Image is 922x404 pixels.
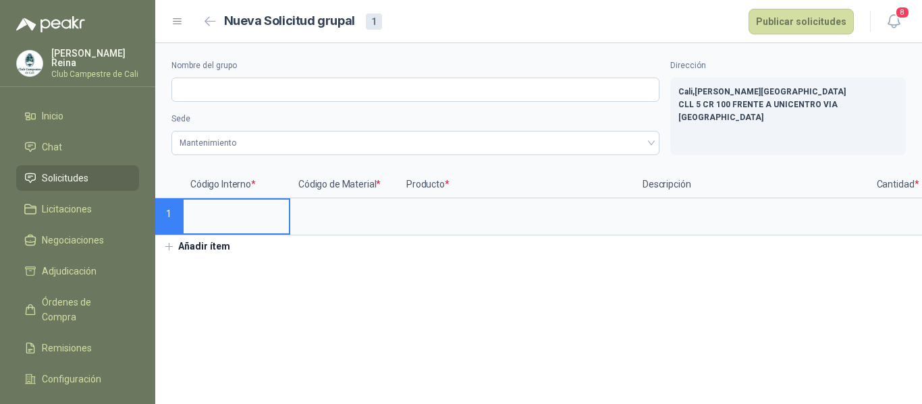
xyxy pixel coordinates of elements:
[16,289,139,330] a: Órdenes de Compra
[171,113,659,125] label: Sede
[42,171,88,185] span: Solicitudes
[882,9,906,34] button: 8
[42,341,92,355] span: Remisiones
[749,9,854,34] button: Publicar solicitudes
[182,171,290,198] p: Código Interno
[16,227,139,253] a: Negociaciones
[16,16,85,32] img: Logo peakr
[42,295,126,324] span: Órdenes de Compra
[51,70,139,78] p: Club Campestre de Cali
[678,86,898,98] p: Cali , [PERSON_NAME][GEOGRAPHIC_DATA]
[224,11,355,31] h2: Nueva Solicitud grupal
[42,264,97,279] span: Adjudicación
[16,196,139,222] a: Licitaciones
[42,233,104,248] span: Negociaciones
[155,198,182,235] p: 1
[16,366,139,392] a: Configuración
[42,109,63,123] span: Inicio
[16,134,139,160] a: Chat
[895,6,910,19] span: 8
[42,202,92,217] span: Licitaciones
[155,235,238,258] button: Añadir ítem
[16,103,139,129] a: Inicio
[16,335,139,361] a: Remisiones
[42,140,62,154] span: Chat
[16,258,139,284] a: Adjudicación
[678,98,898,124] p: CLL 5 CR 100 FRENTE A UNICENTRO VIA [GEOGRAPHIC_DATA]
[42,372,101,386] span: Configuración
[180,133,651,153] span: Mantenimiento
[17,51,43,76] img: Company Logo
[290,171,398,198] p: Código de Material
[171,59,659,72] label: Nombre del grupo
[634,171,871,198] p: Descripción
[366,13,382,30] div: 1
[16,165,139,191] a: Solicitudes
[51,49,139,67] p: [PERSON_NAME] Reina
[398,171,634,198] p: Producto
[670,59,906,72] label: Dirección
